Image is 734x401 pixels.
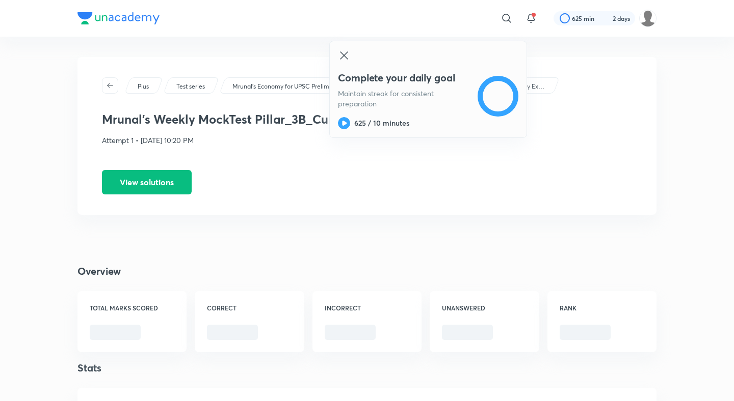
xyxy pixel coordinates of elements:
a: Plus [136,82,151,91]
h6: INCORRECT [325,303,409,312]
a: Mrunal's Weekly MockTest Pillar_3B_Currency Exchange [401,82,547,91]
h6: TOTAL MARKS SCORED [90,303,174,312]
p: Attempt 1 • [DATE] 10:20 PM [102,135,632,146]
h4: Overview [77,264,657,279]
h6: 625 / 10 minutes [354,118,409,128]
h3: Mrunal's Weekly MockTest Pillar_3B_Currency Exchange [102,112,632,127]
img: nope [639,10,657,27]
p: Plus [138,82,149,91]
img: Company Logo [77,12,160,24]
p: Test series [176,82,205,91]
h6: CORRECT [207,303,292,312]
a: Test series [175,82,207,91]
h6: RANK [560,303,644,312]
p: Mrunal’s Economy for UPSC Prelims-2025 (PCB13-RAFTAAR) [232,82,375,91]
h4: Stats [77,360,657,376]
img: streak [600,13,611,23]
h4: Complete your daily goal [338,71,470,84]
button: View solutions [102,170,192,194]
p: Mrunal's Weekly MockTest Pillar_3B_Currency Exchange [403,82,545,91]
p: Maintain streak for consistent preparation [338,89,470,109]
a: Mrunal’s Economy for UPSC Prelims-2025 (PCB13-RAFTAAR) [231,82,377,91]
h6: UNANSWERED [442,303,527,312]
